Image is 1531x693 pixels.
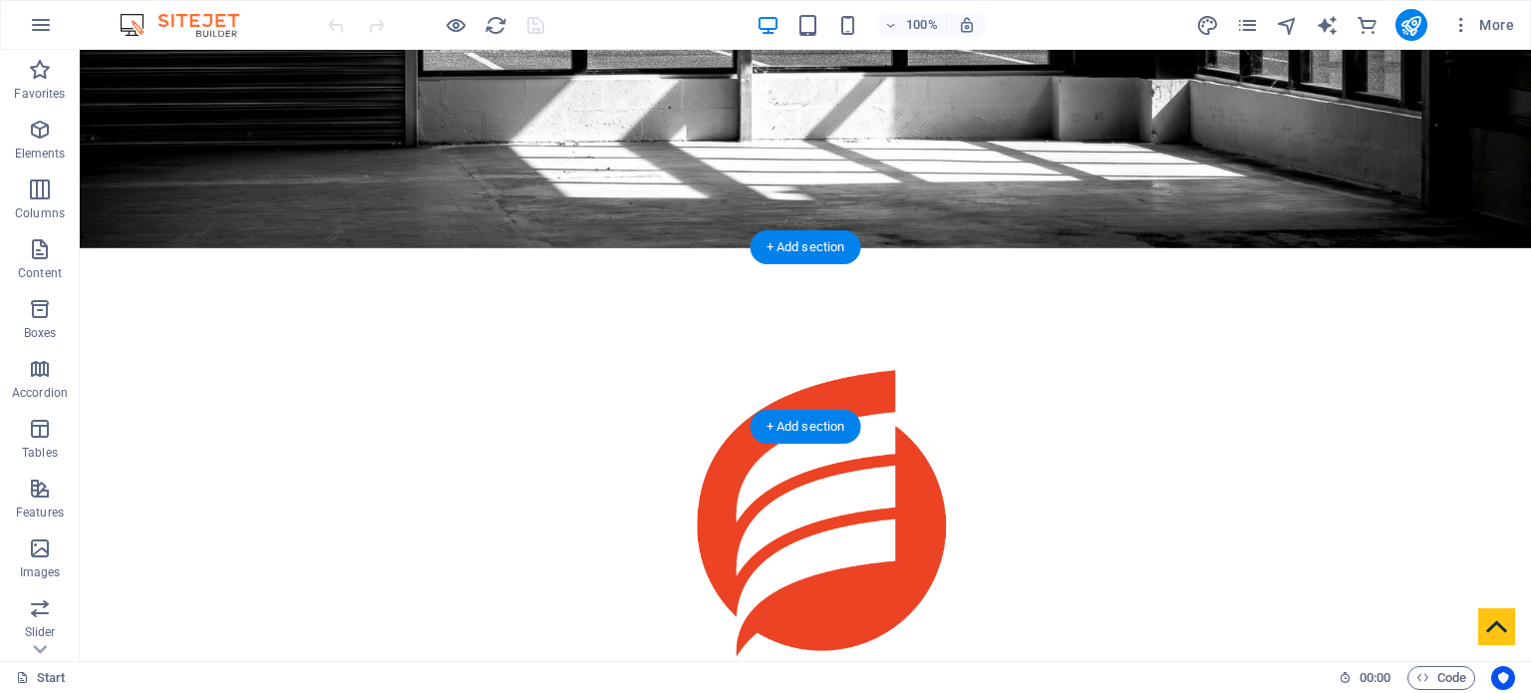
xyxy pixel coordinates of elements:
i: Pages (Ctrl+Alt+S) [1236,14,1259,37]
span: 00 00 [1360,666,1390,690]
p: Tables [22,445,58,461]
button: Click here to leave preview mode and continue editing [444,13,467,37]
button: More [1443,9,1522,41]
button: navigator [1276,13,1300,37]
p: Images [20,564,61,580]
p: Content [18,265,62,281]
p: Boxes [24,325,57,341]
button: pages [1236,13,1260,37]
span: : [1374,670,1377,685]
i: Publish [1399,14,1422,37]
button: design [1196,13,1220,37]
span: More [1451,15,1514,35]
button: 100% [876,13,947,37]
span: Code [1416,666,1466,690]
button: Usercentrics [1491,666,1515,690]
button: reload [483,13,507,37]
p: Elements [15,146,66,162]
i: Reload page [484,14,507,37]
p: Accordion [12,385,68,401]
p: Favorites [14,86,65,102]
p: Columns [15,205,65,221]
i: AI Writer [1316,14,1339,37]
button: commerce [1356,13,1379,37]
div: + Add section [751,230,861,264]
i: Navigator [1276,14,1299,37]
i: On resize automatically adjust zoom level to fit chosen device. [958,16,976,34]
div: + Add section [751,410,861,444]
p: Slider [25,624,56,640]
h6: 100% [906,13,938,37]
a: Click to cancel selection. Double-click to open Pages [16,666,66,690]
i: Commerce [1356,14,1378,37]
i: Design (Ctrl+Alt+Y) [1196,14,1219,37]
img: Editor Logo [115,13,264,37]
button: text_generator [1316,13,1340,37]
button: Code [1407,666,1475,690]
p: Features [16,505,64,520]
button: publish [1395,9,1427,41]
h6: Session time [1339,666,1391,690]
